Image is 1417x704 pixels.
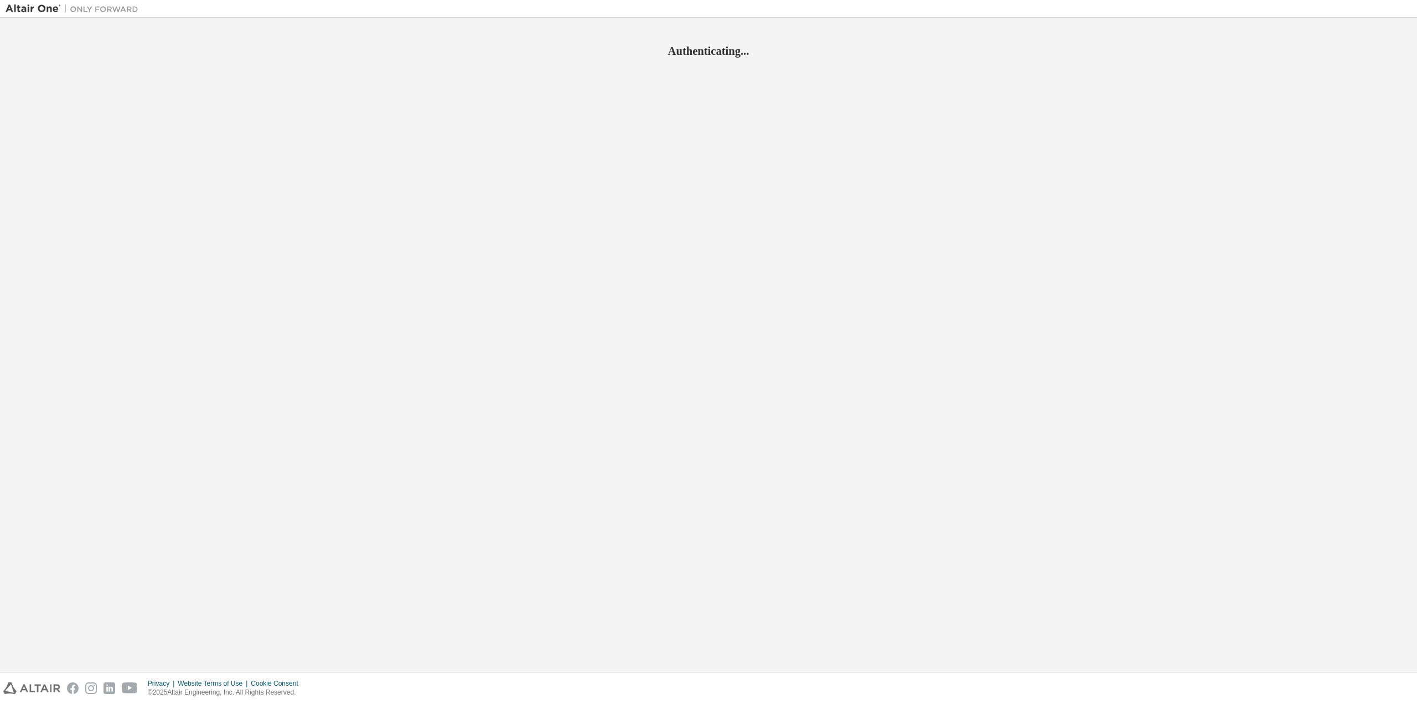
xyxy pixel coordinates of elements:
[3,682,60,694] img: altair_logo.svg
[122,682,138,694] img: youtube.svg
[104,682,115,694] img: linkedin.svg
[6,44,1411,58] h2: Authenticating...
[148,688,305,697] p: © 2025 Altair Engineering, Inc. All Rights Reserved.
[6,3,144,14] img: Altair One
[251,679,304,688] div: Cookie Consent
[178,679,251,688] div: Website Terms of Use
[85,682,97,694] img: instagram.svg
[67,682,79,694] img: facebook.svg
[148,679,178,688] div: Privacy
